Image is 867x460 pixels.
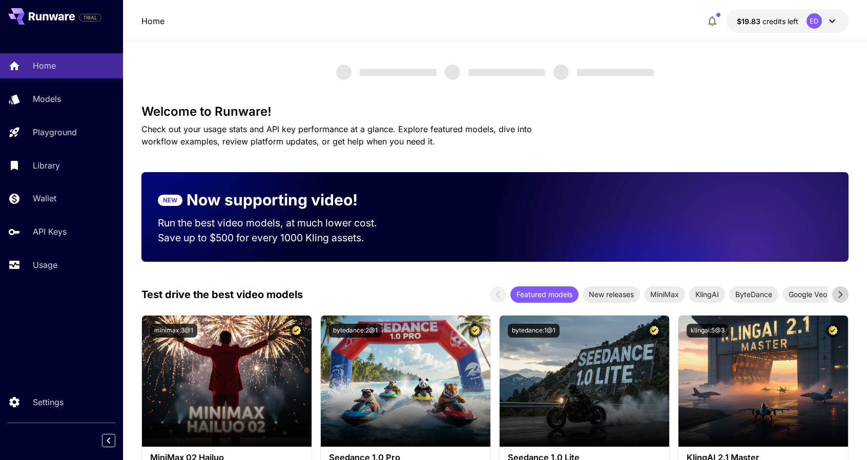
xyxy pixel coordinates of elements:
button: Certified Model – Vetted for best performance and includes a commercial license. [290,324,303,338]
div: MiniMax [644,286,685,303]
div: KlingAI [689,286,725,303]
button: Certified Model – Vetted for best performance and includes a commercial license. [826,324,840,338]
p: Home [33,59,56,72]
img: alt [500,316,669,447]
p: API Keys [33,225,67,238]
img: alt [321,316,490,447]
button: minimax:3@1 [150,324,197,338]
button: Certified Model – Vetted for best performance and includes a commercial license. [647,324,661,338]
button: bytedance:2@1 [329,324,382,338]
p: Test drive the best video models [141,287,303,302]
span: Google Veo [782,289,833,300]
div: $19.83447 [737,16,798,27]
span: TRIAL [79,14,101,22]
p: Now supporting video! [187,189,358,212]
div: ED [807,13,822,29]
p: Models [33,93,61,105]
div: Featured models [510,286,579,303]
span: KlingAI [689,289,725,300]
span: $19.83 [737,17,762,26]
button: Collapse sidebar [102,434,115,447]
nav: breadcrumb [141,15,164,27]
span: Add your payment card to enable full platform functionality. [79,11,101,24]
span: credits left [762,17,798,26]
span: New releases [583,289,640,300]
a: Home [141,15,164,27]
p: Run the best video models, at much lower cost. [158,216,397,231]
div: Collapse sidebar [110,431,123,450]
p: Wallet [33,192,56,204]
div: New releases [583,286,640,303]
p: Settings [33,396,64,408]
button: $19.83447ED [727,9,849,33]
button: Certified Model – Vetted for best performance and includes a commercial license. [468,324,482,338]
span: Featured models [510,289,579,300]
button: klingai:5@3 [687,324,729,338]
button: bytedance:1@1 [508,324,560,338]
span: MiniMax [644,289,685,300]
p: Usage [33,259,57,271]
p: NEW [163,196,177,205]
h3: Welcome to Runware! [141,104,848,119]
span: ByteDance [729,289,778,300]
p: Save up to $500 for every 1000 Kling assets. [158,231,397,245]
div: ByteDance [729,286,778,303]
p: Playground [33,126,77,138]
img: alt [142,316,312,447]
img: alt [678,316,848,447]
div: Google Veo [782,286,833,303]
p: Library [33,159,60,172]
span: Check out your usage stats and API key performance at a glance. Explore featured models, dive int... [141,124,532,147]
